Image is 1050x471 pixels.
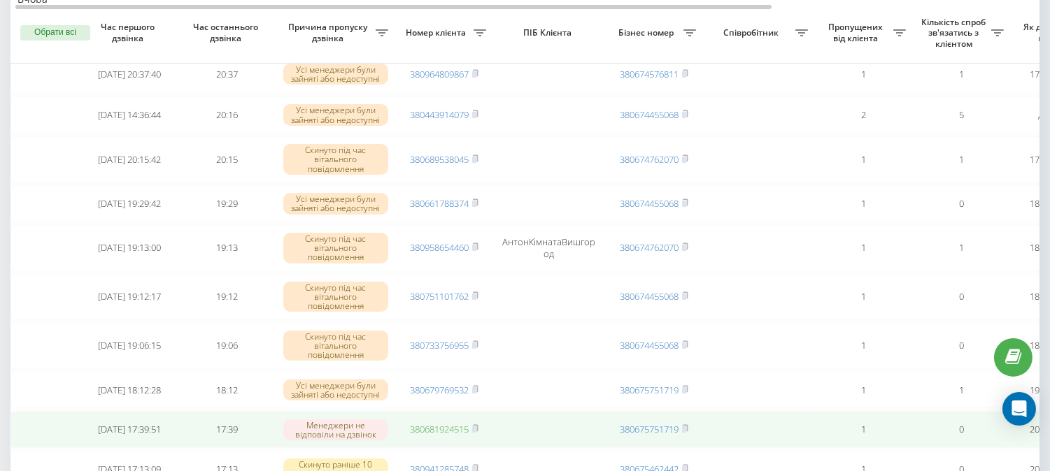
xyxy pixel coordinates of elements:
div: Скинуто під час вітального повідомлення [283,331,388,361]
a: 380675751719 [620,384,679,396]
a: 380958654460 [410,241,469,254]
a: 380674762070 [620,153,679,166]
td: 19:06 [178,323,276,369]
td: 1 [913,55,1011,94]
td: [DATE] 18:12:28 [80,372,178,409]
td: 17:39 [178,411,276,448]
div: Скинуто під час вітального повідомлення [283,144,388,175]
div: Скинуто під час вітального повідомлення [283,233,388,263]
td: 20:16 [178,96,276,133]
td: [DATE] 19:06:15 [80,323,178,369]
td: 20:37 [178,55,276,94]
a: 380751101762 [410,290,469,303]
td: 1 [913,136,1011,182]
a: 380689538045 [410,153,469,166]
a: 380733756955 [410,339,469,352]
td: [DATE] 20:37:40 [80,55,178,94]
td: [DATE] 20:15:42 [80,136,178,182]
td: [DATE] 17:39:51 [80,411,178,448]
a: 380674455068 [620,290,679,303]
td: [DATE] 14:36:44 [80,96,178,133]
a: 380674576811 [620,68,679,80]
div: Скинуто під час вітального повідомлення [283,282,388,312]
span: Пропущених від клієнта [822,22,893,43]
a: 380681924515 [410,423,469,435]
div: Усі менеджери були зайняті або недоступні [283,104,388,125]
a: 380443914079 [410,108,469,121]
div: Усі менеджери були зайняті або недоступні [283,193,388,214]
span: Номер клієнта [402,27,474,38]
td: 0 [913,323,1011,369]
td: 1 [815,136,913,182]
td: 1 [913,372,1011,409]
td: 19:13 [178,225,276,271]
span: Час останнього дзвінка [190,22,265,43]
td: 1 [815,55,913,94]
td: 1 [815,274,913,320]
a: 380674762070 [620,241,679,254]
td: [DATE] 19:12:17 [80,274,178,320]
td: 1 [913,225,1011,271]
td: 18:12 [178,372,276,409]
td: [DATE] 19:29:42 [80,185,178,222]
span: ПІБ Клієнта [505,27,593,38]
div: Менеджери не відповіли на дзвінок [283,419,388,440]
button: Обрати всі [20,25,90,41]
span: Причина пропуску дзвінка [283,22,376,43]
td: 19:29 [178,185,276,222]
a: 380661788374 [410,197,469,210]
span: Бізнес номер [612,27,683,38]
td: 0 [913,274,1011,320]
a: 380964809867 [410,68,469,80]
span: Час першого дзвінка [92,22,167,43]
a: 380674455068 [620,339,679,352]
td: 1 [815,185,913,222]
td: 0 [913,185,1011,222]
td: АнтонКімнатаВишгород [493,225,605,271]
td: 2 [815,96,913,133]
td: [DATE] 19:13:00 [80,225,178,271]
a: 380675751719 [620,423,679,435]
td: 19:12 [178,274,276,320]
td: 1 [815,411,913,448]
td: 1 [815,323,913,369]
td: 1 [815,372,913,409]
span: Кількість спроб зв'язатись з клієнтом [920,17,991,50]
a: 380674455068 [620,197,679,210]
div: Усі менеджери були зайняті або недоступні [283,64,388,85]
span: Співробітник [710,27,795,38]
a: 380674455068 [620,108,679,121]
a: 380679769532 [410,384,469,396]
div: Open Intercom Messenger [1002,392,1036,426]
td: 20:15 [178,136,276,182]
div: Усі менеджери були зайняті або недоступні [283,379,388,400]
td: 5 [913,96,1011,133]
td: 1 [815,225,913,271]
td: 0 [913,411,1011,448]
